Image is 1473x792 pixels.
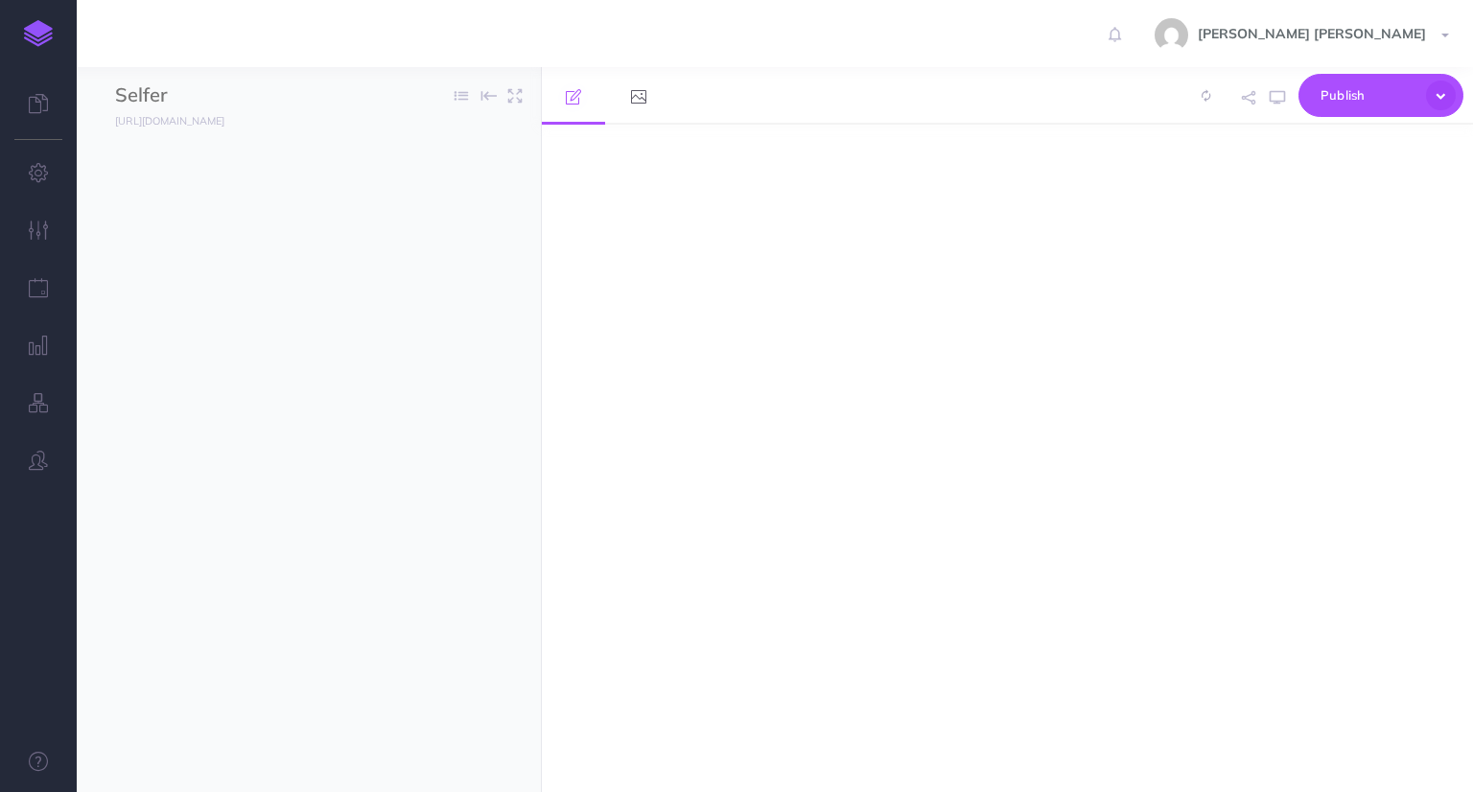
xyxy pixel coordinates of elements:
[1155,18,1188,52] img: 0bf3c2874891d965dab3c1b08e631cda.jpg
[115,82,340,110] input: Documentation Name
[1188,25,1436,42] span: [PERSON_NAME] [PERSON_NAME]
[77,110,244,129] a: [URL][DOMAIN_NAME]
[115,114,224,128] small: [URL][DOMAIN_NAME]
[1298,74,1463,117] button: Publish
[1321,81,1416,110] span: Publish
[24,20,53,47] img: logo-mark.svg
